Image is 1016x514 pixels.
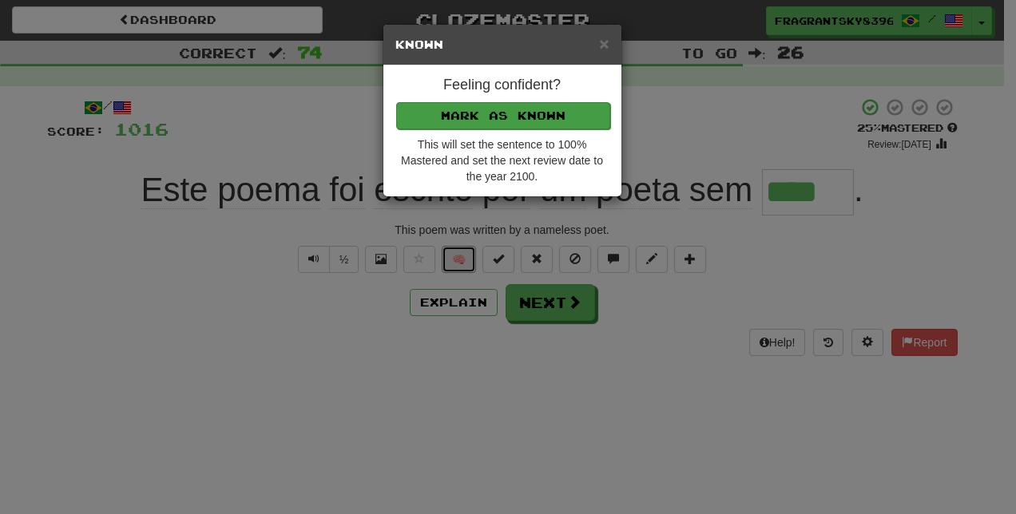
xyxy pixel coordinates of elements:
h4: Feeling confident? [395,77,609,93]
button: Mark as Known [396,102,610,129]
div: This will set the sentence to 100% Mastered and set the next review date to the year 2100. [395,136,609,184]
button: Close [599,35,609,52]
h5: Known [395,37,609,53]
span: × [599,34,609,53]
